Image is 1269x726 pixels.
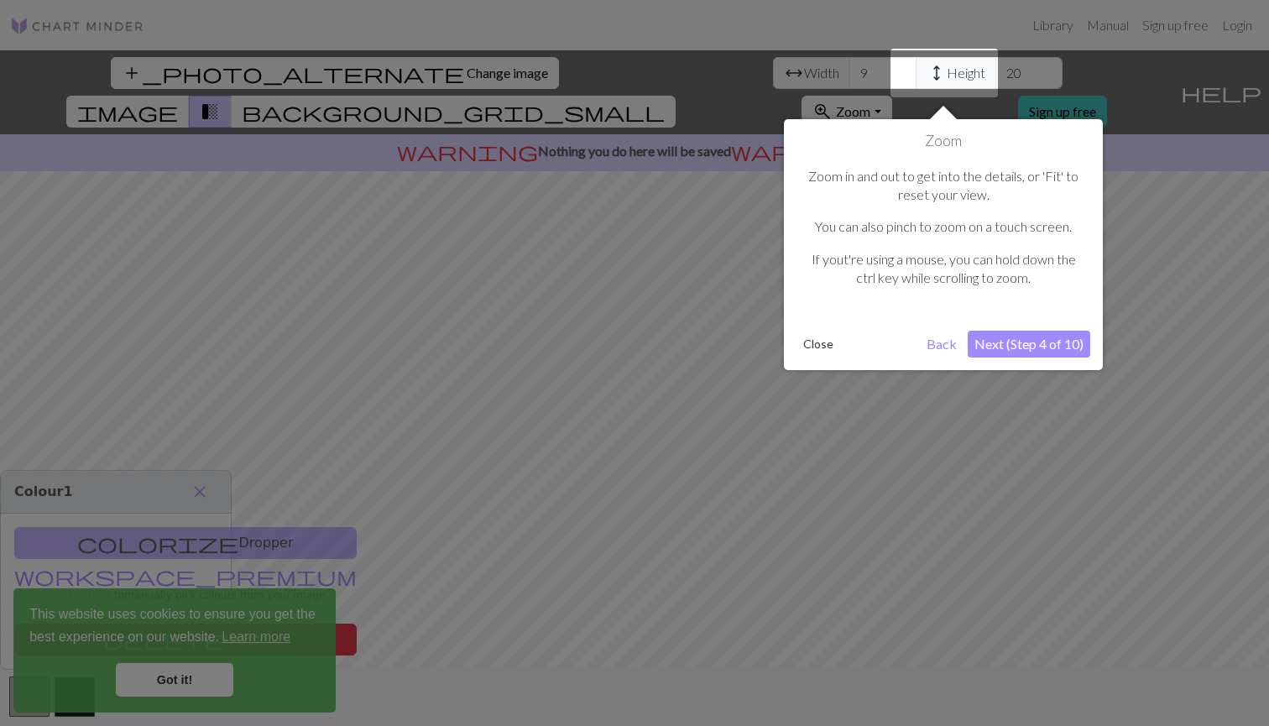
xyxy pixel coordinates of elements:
button: Close [796,332,840,357]
h1: Zoom [796,132,1090,150]
div: Zoom [784,119,1103,370]
p: Zoom in and out to get into the details, or 'Fit' to reset your view. [805,167,1082,205]
button: Next (Step 4 of 10) [968,331,1090,358]
button: Back [920,331,963,358]
p: You can also pinch to zoom on a touch screen. [805,217,1082,236]
p: If yout're using a mouse, you can hold down the ctrl key while scrolling to zoom. [805,250,1082,288]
